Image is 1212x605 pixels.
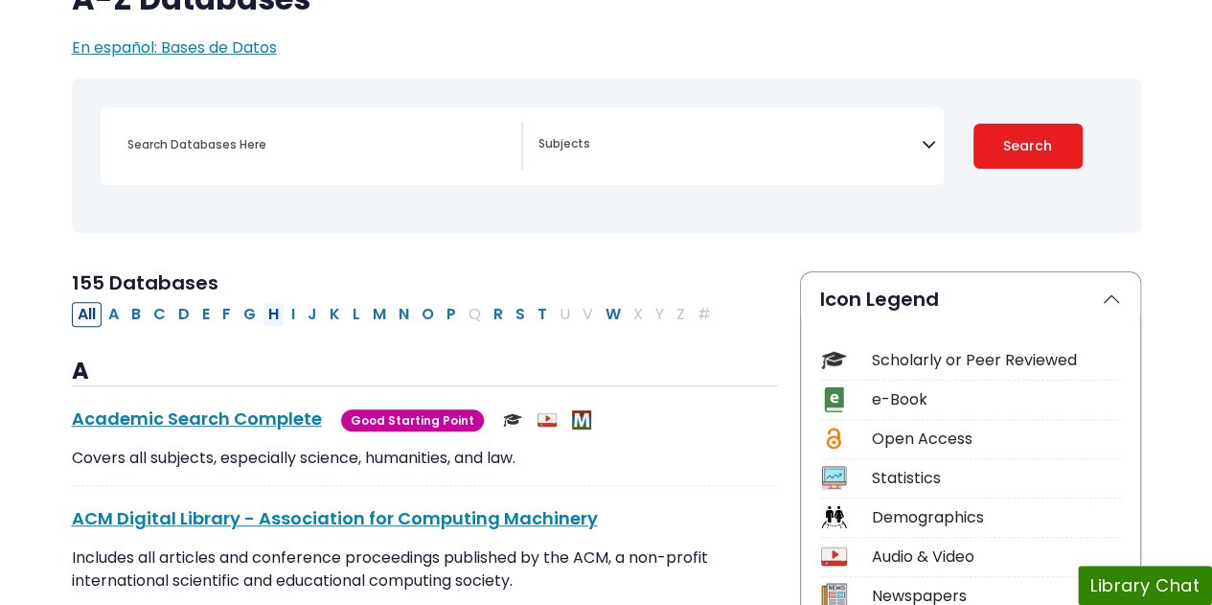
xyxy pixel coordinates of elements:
button: Filter Results P [441,302,462,327]
div: Statistics [872,467,1121,490]
button: Filter Results C [148,302,172,327]
button: Filter Results N [393,302,415,327]
img: Icon Statistics [821,465,847,491]
div: e-Book [872,388,1121,411]
button: Filter Results T [532,302,553,327]
div: Audio & Video [872,546,1121,569]
button: Filter Results L [347,302,366,327]
button: Filter Results B [126,302,147,327]
button: Filter Results H [263,302,285,327]
button: Filter Results S [510,302,531,327]
button: Filter Results D [172,302,195,327]
span: 155 Databases [72,269,218,296]
button: Filter Results M [367,302,392,327]
p: Covers all subjects, especially science, humanities, and law. [72,447,777,470]
button: Icon Legend [801,272,1140,326]
div: Scholarly or Peer Reviewed [872,349,1121,372]
img: Icon Audio & Video [821,544,847,570]
img: Icon e-Book [821,386,847,412]
button: Filter Results A [103,302,125,327]
div: Alpha-list to filter by first letter of database name [72,302,719,324]
input: Search database by title or keyword [116,130,521,158]
button: Filter Results E [196,302,216,327]
div: Demographics [872,506,1121,529]
button: Filter Results K [324,302,346,327]
div: Open Access [872,428,1121,451]
img: Icon Open Access [822,426,846,452]
button: All [72,302,102,327]
img: Audio & Video [537,410,557,430]
button: Filter Results G [238,302,262,327]
button: Filter Results I [286,302,301,327]
nav: Search filters [72,79,1141,233]
a: En español: Bases de Datos [72,36,277,58]
img: MeL (Michigan electronic Library) [572,410,591,430]
a: ACM Digital Library - Association for Computing Machinery [72,506,598,530]
button: Filter Results J [302,302,323,327]
img: Scholarly or Peer Reviewed [503,410,522,430]
button: Filter Results O [416,302,440,327]
a: Academic Search Complete [72,407,322,430]
span: Good Starting Point [341,409,484,431]
img: Icon Scholarly or Peer Reviewed [821,347,847,373]
textarea: Search [538,138,922,153]
button: Submit for Search Results [973,124,1083,169]
h3: A [72,358,777,386]
button: Filter Results F [217,302,237,327]
button: Filter Results W [600,302,627,327]
img: Icon Demographics [821,504,847,530]
button: Library Chat [1078,566,1212,605]
button: Filter Results R [488,302,509,327]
